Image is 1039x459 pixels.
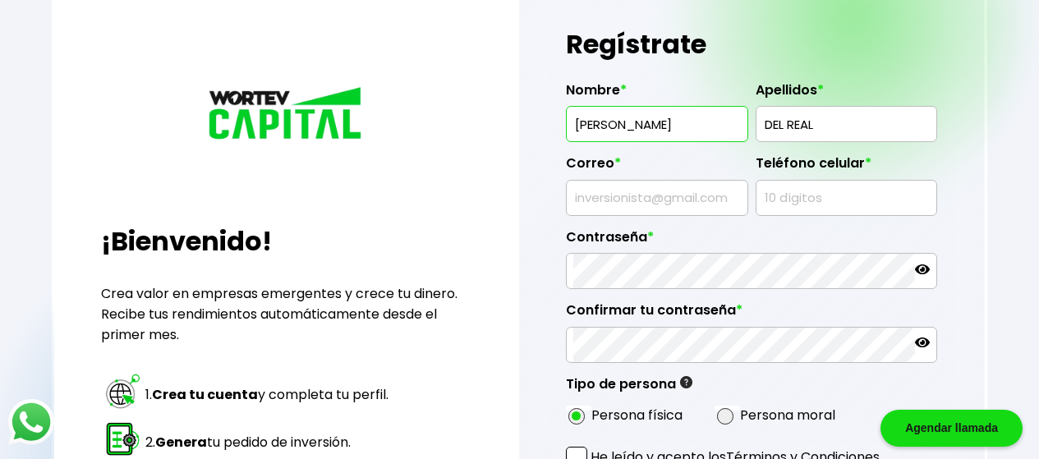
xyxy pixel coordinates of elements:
h2: ¡Bienvenido! [101,222,472,261]
label: Contraseña [566,229,937,254]
img: gfR76cHglkPwleuBLjWdxeZVvX9Wp6JBDmjRYY8JYDQn16A2ICN00zLTgIroGa6qie5tIuWH7V3AapTKqzv+oMZsGfMUqL5JM... [680,376,692,388]
strong: Crea tu cuenta [152,385,258,404]
label: Persona moral [740,405,835,425]
label: Nombre [566,82,747,107]
strong: Genera [155,433,207,452]
input: 10 dígitos [763,181,930,215]
label: Confirmar tu contraseña [566,302,937,327]
img: logos_whatsapp-icon.242b2217.svg [8,399,54,445]
td: 1. y completa tu perfil. [145,371,393,417]
label: Tipo de persona [566,376,692,401]
p: Crea valor en empresas emergentes y crece tu dinero. Recibe tus rendimientos automáticamente desd... [101,283,472,345]
label: Correo [566,155,747,180]
label: Persona física [591,405,683,425]
img: paso 2 [103,420,142,458]
h1: Regístrate [566,20,937,69]
div: Agendar llamada [880,410,1023,447]
img: paso 1 [103,372,142,411]
label: Teléfono celular [756,155,937,180]
label: Apellidos [756,82,937,107]
input: inversionista@gmail.com [573,181,740,215]
img: logo_wortev_capital [205,85,369,145]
